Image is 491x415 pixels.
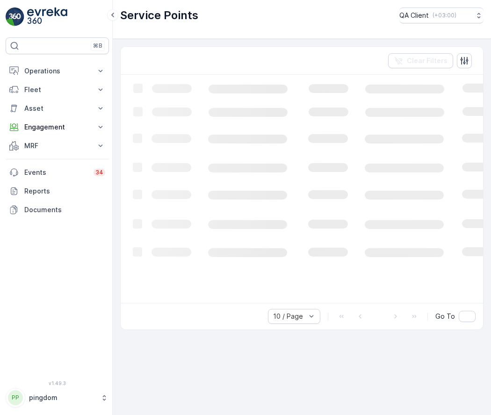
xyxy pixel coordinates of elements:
p: Operations [24,66,90,76]
span: v 1.49.3 [6,380,109,386]
button: Operations [6,62,109,80]
p: QA Client [399,11,429,20]
p: Engagement [24,122,90,132]
img: logo_light-DOdMpM7g.png [27,7,67,26]
p: ( +03:00 ) [433,12,456,19]
button: QA Client(+03:00) [399,7,484,23]
a: Events34 [6,163,109,182]
button: Clear Filters [388,53,453,68]
button: Fleet [6,80,109,99]
div: PP [8,390,23,405]
a: Reports [6,182,109,200]
p: Reports [24,186,105,196]
p: MRF [24,141,90,150]
span: Go To [435,312,455,321]
p: Fleet [24,85,90,94]
img: logo [6,7,24,26]
p: Clear Filters [407,56,448,65]
p: ⌘B [93,42,102,50]
p: Service Points [120,8,198,23]
button: MRF [6,136,109,155]
button: Asset [6,99,109,118]
p: Documents [24,205,105,215]
p: Events [24,168,88,177]
button: Engagement [6,118,109,136]
a: Documents [6,200,109,219]
p: 34 [95,169,103,176]
button: PPpingdom [6,388,109,408]
p: pingdom [29,393,96,402]
p: Asset [24,104,90,113]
